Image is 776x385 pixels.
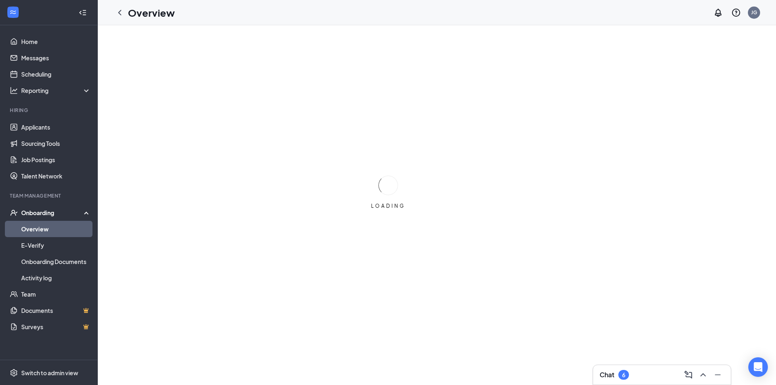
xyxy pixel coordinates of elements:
svg: Collapse [79,9,87,17]
div: JG [751,9,757,16]
div: 6 [622,372,625,378]
svg: UserCheck [10,209,18,217]
a: Overview [21,221,91,237]
svg: WorkstreamLogo [9,8,17,16]
svg: Minimize [713,370,723,380]
button: Minimize [711,368,724,381]
a: E-Verify [21,237,91,253]
svg: ChevronUp [698,370,708,380]
h3: Chat [600,370,614,379]
div: LOADING [368,202,409,209]
a: Talent Network [21,168,91,184]
svg: ComposeMessage [684,370,693,380]
a: SurveysCrown [21,319,91,335]
a: DocumentsCrown [21,302,91,319]
div: Hiring [10,107,89,114]
svg: Analysis [10,86,18,95]
div: Reporting [21,86,91,95]
svg: QuestionInfo [731,8,741,18]
svg: ChevronLeft [115,8,125,18]
button: ComposeMessage [682,368,695,381]
svg: Notifications [713,8,723,18]
h1: Overview [128,6,175,20]
a: Scheduling [21,66,91,82]
div: Onboarding [21,209,84,217]
div: Team Management [10,192,89,199]
a: Activity log [21,270,91,286]
div: Open Intercom Messenger [748,357,768,377]
a: Messages [21,50,91,66]
svg: Settings [10,369,18,377]
a: Sourcing Tools [21,135,91,152]
a: Applicants [21,119,91,135]
a: Team [21,286,91,302]
button: ChevronUp [697,368,710,381]
a: Onboarding Documents [21,253,91,270]
div: Switch to admin view [21,369,78,377]
a: Job Postings [21,152,91,168]
a: Home [21,33,91,50]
